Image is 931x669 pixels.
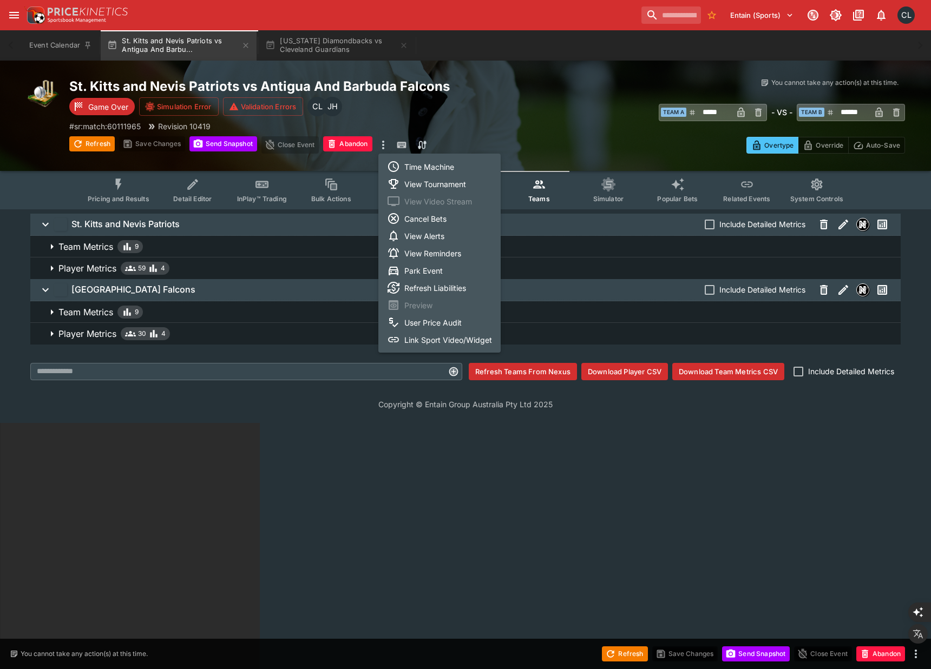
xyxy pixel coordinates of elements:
li: Cancel Bets [378,210,501,227]
li: Link Sport Video/Widget [378,331,501,348]
li: View Alerts [378,227,501,244]
li: Park Event [378,262,501,279]
li: View Tournament [378,175,501,193]
li: User Price Audit [378,314,501,331]
li: View Reminders [378,244,501,262]
li: Refresh Liabilities [378,279,501,296]
li: Time Machine [378,158,501,175]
